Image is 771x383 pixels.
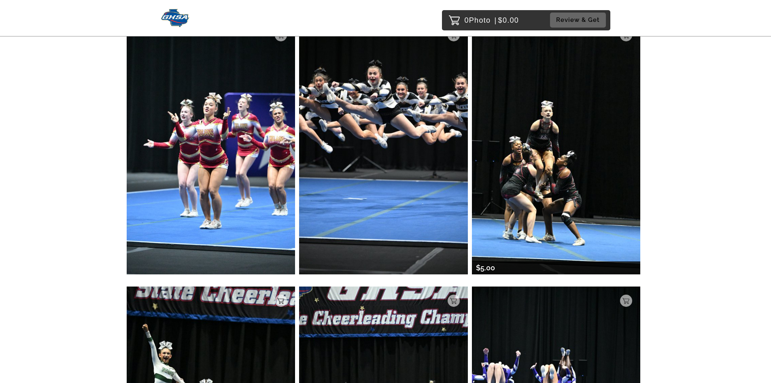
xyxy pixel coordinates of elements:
p: $5.00 [476,261,495,274]
img: 131097 [299,21,468,274]
button: Review & Get [550,13,606,28]
a: Review & Get [550,13,608,28]
span: | [495,16,497,24]
img: 131094 [472,21,641,274]
img: 131095 [127,21,295,274]
span: Photo [469,14,491,27]
p: 0 $0.00 [465,14,519,27]
img: Snapphound Logo [161,9,190,27]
